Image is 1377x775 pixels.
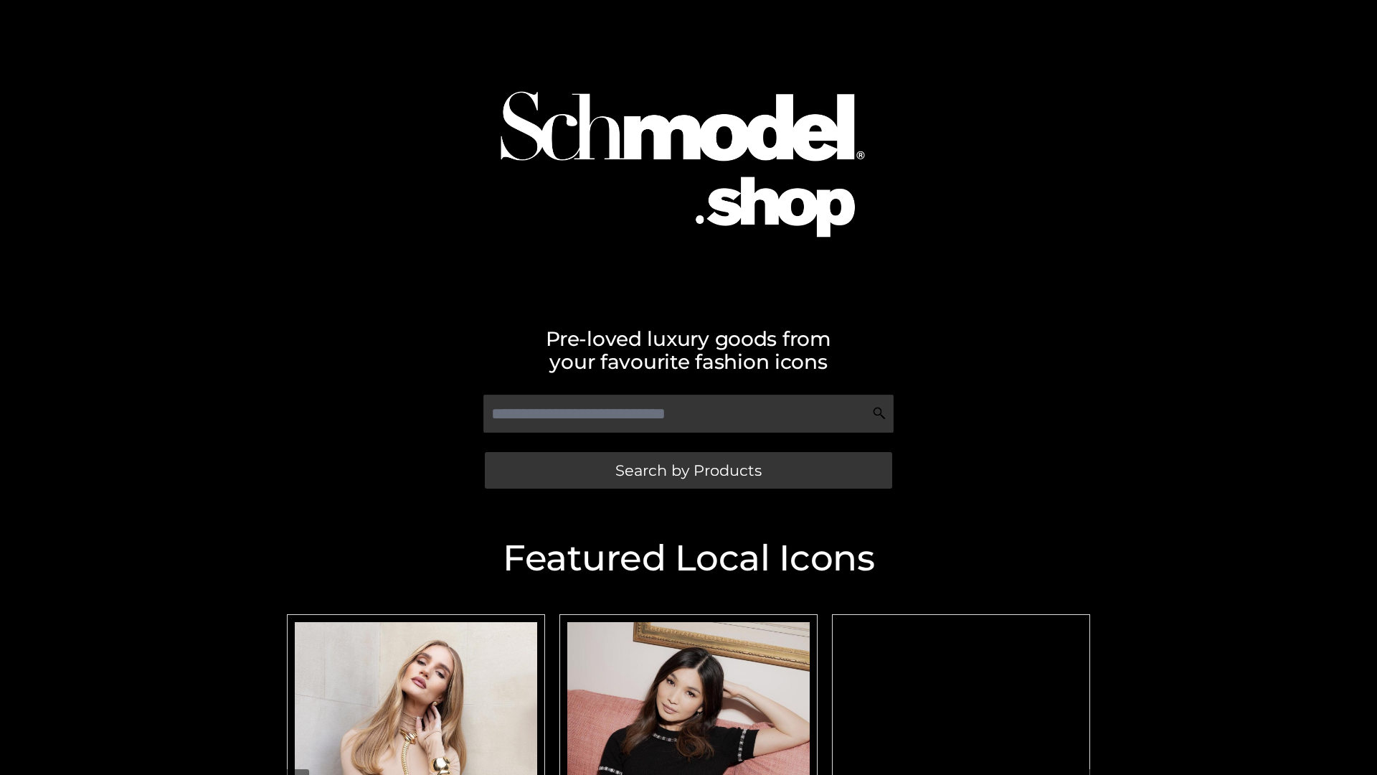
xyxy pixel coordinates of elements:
[872,406,886,421] img: Search Icon
[280,327,1097,373] h2: Pre-loved luxury goods from your favourite fashion icons
[280,540,1097,576] h2: Featured Local Icons​
[485,452,892,489] a: Search by Products
[615,463,762,478] span: Search by Products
